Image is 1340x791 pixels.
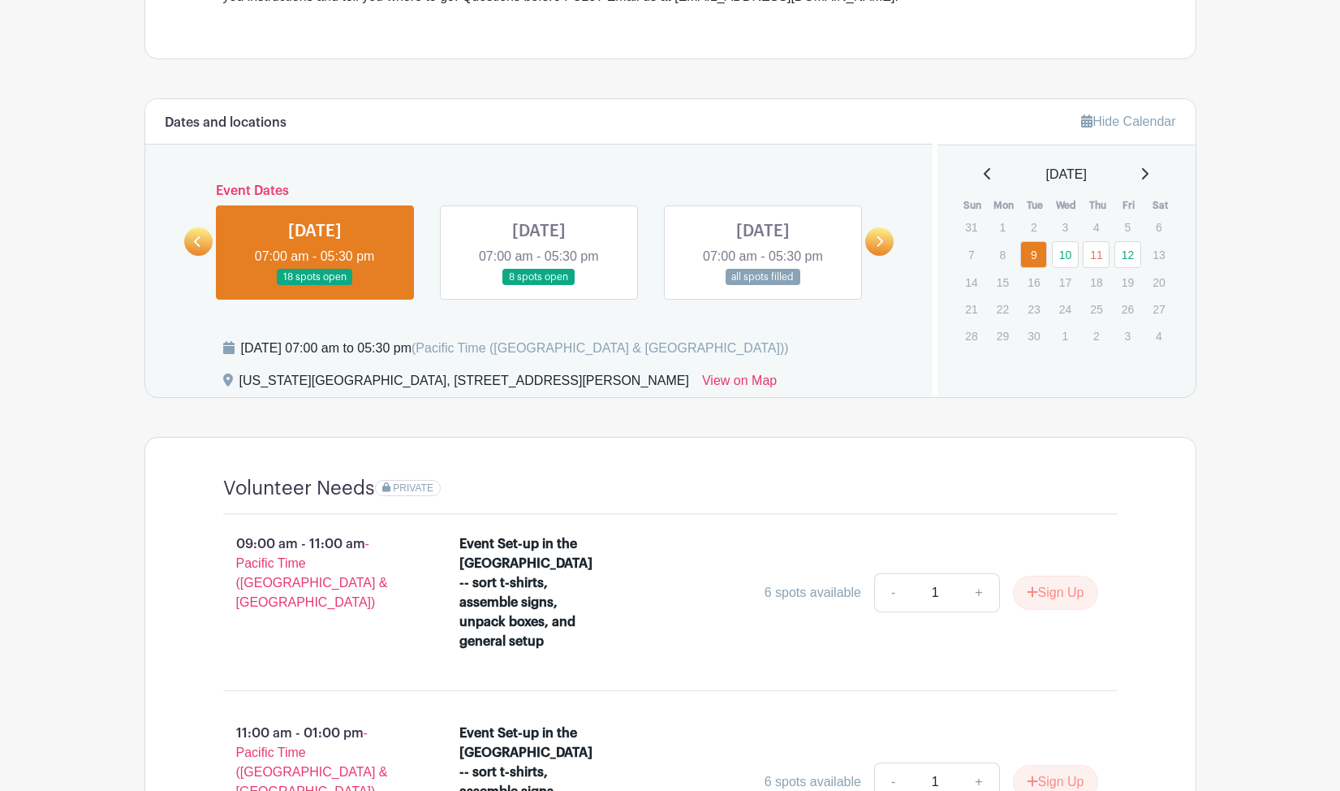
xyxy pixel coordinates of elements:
a: 12 [1114,241,1141,268]
p: 3 [1114,323,1141,348]
p: 14 [958,270,985,295]
a: Hide Calendar [1081,115,1175,128]
span: (Pacific Time ([GEOGRAPHIC_DATA] & [GEOGRAPHIC_DATA])) [411,341,789,355]
h6: Dates and locations [165,115,287,131]
div: 6 spots available [765,583,861,603]
p: 26 [1114,296,1141,322]
p: 23 [1020,296,1047,322]
p: 13 [1145,242,1172,267]
div: [US_STATE][GEOGRAPHIC_DATA], [STREET_ADDRESS][PERSON_NAME] [239,371,689,397]
p: 2 [1020,214,1047,240]
a: 11 [1083,241,1109,268]
p: 27 [1145,296,1172,322]
p: 1 [989,214,1016,240]
p: 1 [1052,323,1079,348]
p: 7 [958,242,985,267]
div: Event Set-up in the [GEOGRAPHIC_DATA] -- sort t-shirts, assemble signs, unpack boxes, and general... [459,534,600,651]
button: Sign Up [1013,576,1098,610]
th: Thu [1082,197,1114,214]
p: 4 [1083,214,1109,240]
p: 3 [1052,214,1079,240]
span: PRIVATE [393,482,433,494]
th: Fri [1114,197,1145,214]
p: 20 [1145,270,1172,295]
a: - [874,573,911,612]
p: 2 [1083,323,1109,348]
th: Wed [1051,197,1083,214]
p: 18 [1083,270,1109,295]
h4: Volunteer Needs [223,477,375,500]
a: View on Map [702,371,777,397]
th: Sat [1144,197,1176,214]
p: 4 [1145,323,1172,348]
p: 09:00 am - 11:00 am [197,528,434,619]
a: 10 [1052,241,1079,268]
p: 30 [1020,323,1047,348]
p: 15 [989,270,1016,295]
span: - Pacific Time ([GEOGRAPHIC_DATA] & [GEOGRAPHIC_DATA]) [236,537,388,609]
p: 8 [989,242,1016,267]
th: Sun [957,197,989,214]
span: [DATE] [1046,165,1087,184]
p: 16 [1020,270,1047,295]
p: 21 [958,296,985,322]
div: [DATE] 07:00 am to 05:30 pm [241,339,789,358]
p: 17 [1052,270,1079,295]
p: 28 [958,323,985,348]
p: 31 [958,214,985,240]
p: 5 [1114,214,1141,240]
th: Mon [989,197,1020,214]
p: 29 [989,323,1016,348]
th: Tue [1019,197,1051,214]
p: 24 [1052,296,1079,322]
p: 6 [1145,214,1172,240]
h6: Event Dates [213,184,866,199]
p: 25 [1083,296,1109,322]
a: 9 [1020,241,1047,268]
a: + [959,573,999,612]
p: 22 [989,296,1016,322]
p: 19 [1114,270,1141,295]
